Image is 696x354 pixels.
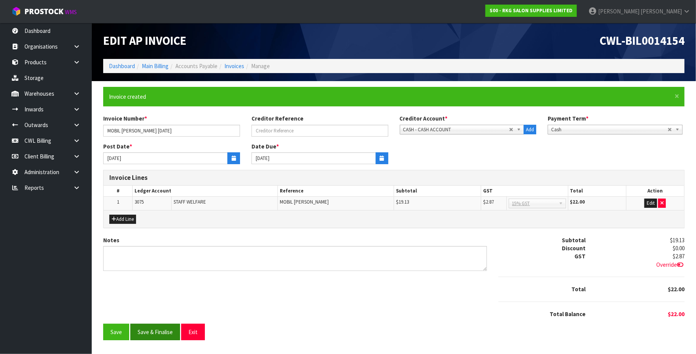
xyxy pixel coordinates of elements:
[574,253,586,260] strong: GST
[251,125,388,137] input: Creditor Reference
[133,186,278,197] th: Ledger Account
[251,114,303,122] label: Creditor Reference
[24,7,63,16] span: ProStock
[103,114,147,122] label: Invoice Number
[598,8,639,15] span: [PERSON_NAME]
[675,91,679,101] span: ×
[117,199,119,205] span: 1
[174,199,206,205] span: STAFF WELFARE
[103,152,228,164] input: Date Posted
[109,93,146,100] span: Invoice created
[641,8,682,15] span: [PERSON_NAME]
[103,324,129,340] button: Save
[548,114,589,122] label: Payment Term
[644,199,657,208] button: Edit
[251,152,376,164] input: Date Due
[130,324,180,340] button: Save & Finalise
[668,285,685,293] span: $22.00
[103,33,187,48] span: Edit AP Invoice
[278,186,394,197] th: Reference
[551,125,668,134] span: Cash
[512,199,556,208] span: 15% GST
[400,114,448,122] label: Creditor Account
[280,199,329,205] span: MOBIL [PERSON_NAME]
[673,253,685,260] span: $2.87
[104,186,133,197] th: #
[103,125,240,137] input: Invoice Number
[673,245,685,252] span: $0.00
[670,237,685,244] span: $19.13
[65,8,77,16] small: WMS
[562,245,586,252] strong: Discount
[485,5,577,17] a: S00 - RKG SALON SUPPLIES LIMITED
[490,7,573,14] strong: S00 - RKG SALON SUPPLIES LIMITED
[568,186,626,197] th: Total
[181,324,205,340] button: Exit
[109,174,678,181] h3: Invoice Lines
[483,199,494,205] span: $2.87
[251,62,270,70] span: Manage
[109,62,135,70] a: Dashboard
[550,310,586,318] strong: Total Balance
[571,285,586,293] strong: Total
[562,237,586,244] strong: Subtotal
[396,199,409,205] span: $19.13
[175,62,217,70] span: Accounts Payable
[103,142,132,150] label: Post Date
[600,33,685,48] span: CWL-BIL0014154
[656,261,685,268] span: Override
[524,125,536,135] button: Add
[570,199,585,205] strong: $22.00
[135,199,144,205] span: 3075
[251,142,279,150] label: Date Due
[394,186,481,197] th: Subtotal
[626,186,684,197] th: Action
[109,215,136,224] button: Add Line
[103,236,119,244] label: Notes
[481,186,568,197] th: GST
[142,62,169,70] a: Main Billing
[224,62,244,70] a: Invoices
[11,7,21,16] img: cube-alt.png
[668,310,685,318] span: $22.00
[403,125,509,134] span: CASH - CASH ACCOUNT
